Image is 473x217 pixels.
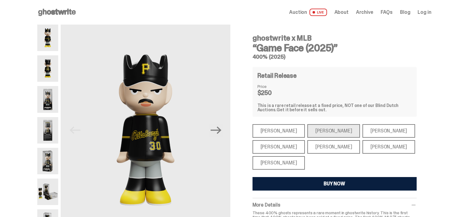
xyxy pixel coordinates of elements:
div: [PERSON_NAME] [307,140,360,154]
h3: “Game Face (2025)” [253,43,417,53]
dd: $250 [257,90,288,96]
div: This is a rare retail release at a fixed price, NOT one of our Blind Dutch Auctions. [257,103,412,112]
img: 01-ghostwrite-mlb-game-face-hero-skenes-front.png [37,25,59,51]
a: About [334,10,349,15]
img: 02-ghostwrite-mlb-game-face-hero-skenes-back.png [37,55,59,82]
div: [PERSON_NAME] [362,124,415,138]
img: 06-ghostwrite-mlb-game-face-hero-skenes-04.png [37,179,59,205]
dt: Price [257,84,288,89]
a: Auction LIVE [289,9,327,16]
span: LIVE [309,9,327,16]
a: Log in [418,10,431,15]
img: 05-ghostwrite-mlb-game-face-hero-skenes-03.png [37,148,59,174]
h4: ghostwrite x MLB [253,34,417,42]
div: [PERSON_NAME] [362,140,415,154]
a: FAQs [381,10,393,15]
img: 04-ghostwrite-mlb-game-face-hero-skenes-02.png [37,117,59,144]
div: [PERSON_NAME] [253,140,305,154]
span: Get it before it sells out. [277,107,326,112]
h4: Retail Release [257,73,297,79]
div: [PERSON_NAME] [307,124,360,138]
button: Next [209,124,223,137]
img: 03-ghostwrite-mlb-game-face-hero-skenes-01.png [37,86,59,112]
a: Archive [356,10,373,15]
a: Blog [400,10,410,15]
div: [PERSON_NAME] [253,156,305,170]
button: BUY NOW [253,177,417,191]
span: More Details [253,202,280,208]
span: Auction [289,10,307,15]
div: [PERSON_NAME] [253,124,305,138]
div: BUY NOW [324,181,345,186]
h5: 400% (2025) [253,54,417,60]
